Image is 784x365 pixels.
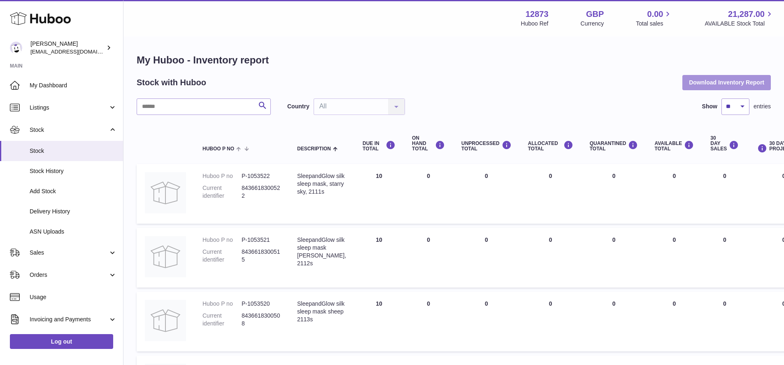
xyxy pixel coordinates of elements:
[702,164,747,224] td: 0
[754,103,771,110] span: entries
[242,184,281,200] dd: 8436618300522
[30,147,117,155] span: Stock
[581,20,604,28] div: Currency
[30,187,117,195] span: Add Stock
[520,228,582,288] td: 0
[30,48,121,55] span: [EMAIL_ADDRESS][DOMAIN_NAME]
[453,292,520,351] td: 0
[137,77,206,88] h2: Stock with Huboo
[728,9,765,20] span: 21,287.00
[636,20,672,28] span: Total sales
[702,292,747,351] td: 0
[705,9,774,28] a: 21,287.00 AVAILABLE Stock Total
[202,248,242,264] dt: Current identifier
[137,54,771,67] h1: My Huboo - Inventory report
[30,249,108,257] span: Sales
[461,140,512,152] div: UNPROCESSED Total
[202,300,242,308] dt: Huboo P no
[636,9,672,28] a: 0.00 Total sales
[30,208,117,215] span: Delivery History
[702,228,747,288] td: 0
[30,316,108,323] span: Invoicing and Payments
[297,236,346,267] div: SleepandGlow silk sleep mask [PERSON_NAME], 2112s
[705,20,774,28] span: AVAILABLE Stock Total
[521,20,549,28] div: Huboo Ref
[520,164,582,224] td: 0
[702,103,717,110] label: Show
[10,334,113,349] a: Log out
[453,228,520,288] td: 0
[202,146,234,152] span: Huboo P no
[242,172,281,180] dd: P-1053522
[654,140,694,152] div: AVAILABLE Total
[202,312,242,328] dt: Current identifier
[202,236,242,244] dt: Huboo P no
[297,300,346,323] div: SleepandGlow silk sleep mask sheep 2113s
[30,228,117,236] span: ASN Uploads
[404,228,453,288] td: 0
[646,228,702,288] td: 0
[242,312,281,328] dd: 8436618300508
[30,82,117,89] span: My Dashboard
[363,140,395,152] div: DUE IN TOTAL
[586,9,604,20] strong: GBP
[145,172,186,213] img: product image
[242,300,281,308] dd: P-1053520
[30,126,108,134] span: Stock
[30,40,105,56] div: [PERSON_NAME]
[242,248,281,264] dd: 8436618300515
[404,292,453,351] td: 0
[453,164,520,224] td: 0
[354,292,404,351] td: 10
[297,146,331,152] span: Description
[528,140,573,152] div: ALLOCATED Total
[10,42,22,54] img: tikhon.oleinikov@sleepandglow.com
[354,164,404,224] td: 10
[612,300,616,307] span: 0
[297,172,346,196] div: SleepandGlow silk sleep mask, starry sky, 2111s
[612,173,616,179] span: 0
[520,292,582,351] td: 0
[287,103,309,110] label: Country
[202,184,242,200] dt: Current identifier
[647,9,663,20] span: 0.00
[30,104,108,112] span: Listings
[30,167,117,175] span: Stock History
[242,236,281,244] dd: P-1053521
[30,271,108,279] span: Orders
[404,164,453,224] td: 0
[612,236,616,243] span: 0
[646,292,702,351] td: 0
[646,164,702,224] td: 0
[354,228,404,288] td: 10
[590,140,638,152] div: QUARANTINED Total
[30,293,117,301] span: Usage
[412,136,445,152] div: ON HAND Total
[202,172,242,180] dt: Huboo P no
[682,75,771,90] button: Download Inventory Report
[145,236,186,277] img: product image
[145,300,186,341] img: product image
[710,136,739,152] div: 30 DAY SALES
[526,9,549,20] strong: 12873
